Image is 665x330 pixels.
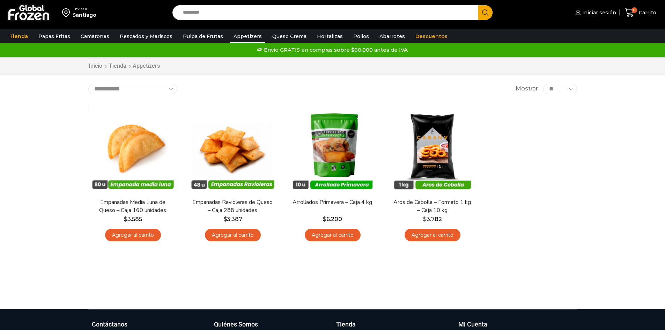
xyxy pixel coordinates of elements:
[133,63,160,69] h1: Appetizers
[124,216,142,222] bdi: 3.585
[412,30,451,43] a: Descuentos
[631,7,637,13] span: 0
[392,198,472,214] a: Aros de Cebolla – Formato 1 kg – Caja 10 kg
[574,6,616,20] a: Iniciar sesión
[179,30,227,43] a: Pulpa de Frutas
[73,12,96,19] div: Santiago
[336,320,356,329] h3: Tienda
[350,30,372,43] a: Pollos
[305,229,361,242] a: Agregar al carrito: “Arrollados Primavera - Caja 4 kg”
[124,216,127,222] span: $
[223,216,242,222] bdi: 3.387
[6,30,31,43] a: Tienda
[423,216,427,222] span: $
[323,216,326,222] span: $
[405,229,460,242] a: Agregar al carrito: “Aros de Cebolla - Formato 1 kg - Caja 10 kg”
[62,7,73,19] img: address-field-icon.svg
[637,9,656,16] span: Carrito
[516,85,538,93] span: Mostrar
[376,30,408,43] a: Abarrotes
[73,7,96,12] div: Enviar a
[223,216,227,222] span: $
[423,216,442,222] bdi: 3.782
[116,30,176,43] a: Pescados y Mariscos
[35,30,74,43] a: Papas Fritas
[292,198,372,206] a: Arrollados Primavera – Caja 4 kg
[92,320,127,329] h3: Contáctanos
[581,9,616,16] span: Iniciar sesión
[323,216,342,222] bdi: 6.200
[105,229,161,242] a: Agregar al carrito: “Empanadas Media Luna de Queso - Caja 160 unidades”
[458,320,487,329] h3: Mi Cuenta
[230,30,265,43] a: Appetizers
[109,62,127,70] a: Tienda
[214,320,258,329] h3: Quiénes Somos
[88,84,177,94] select: Pedido de la tienda
[88,62,103,70] a: Inicio
[205,229,261,242] a: Agregar al carrito: “Empanadas Ravioleras de Queso - Caja 288 unidades”
[478,5,493,20] button: Search button
[192,198,273,214] a: Empanadas Ravioleras de Queso – Caja 288 unidades
[269,30,310,43] a: Queso Crema
[93,198,173,214] a: Empanadas Media Luna de Queso – Caja 160 unidades
[88,62,160,70] nav: Breadcrumb
[623,5,658,21] a: 0 Carrito
[77,30,113,43] a: Camarones
[313,30,346,43] a: Hortalizas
